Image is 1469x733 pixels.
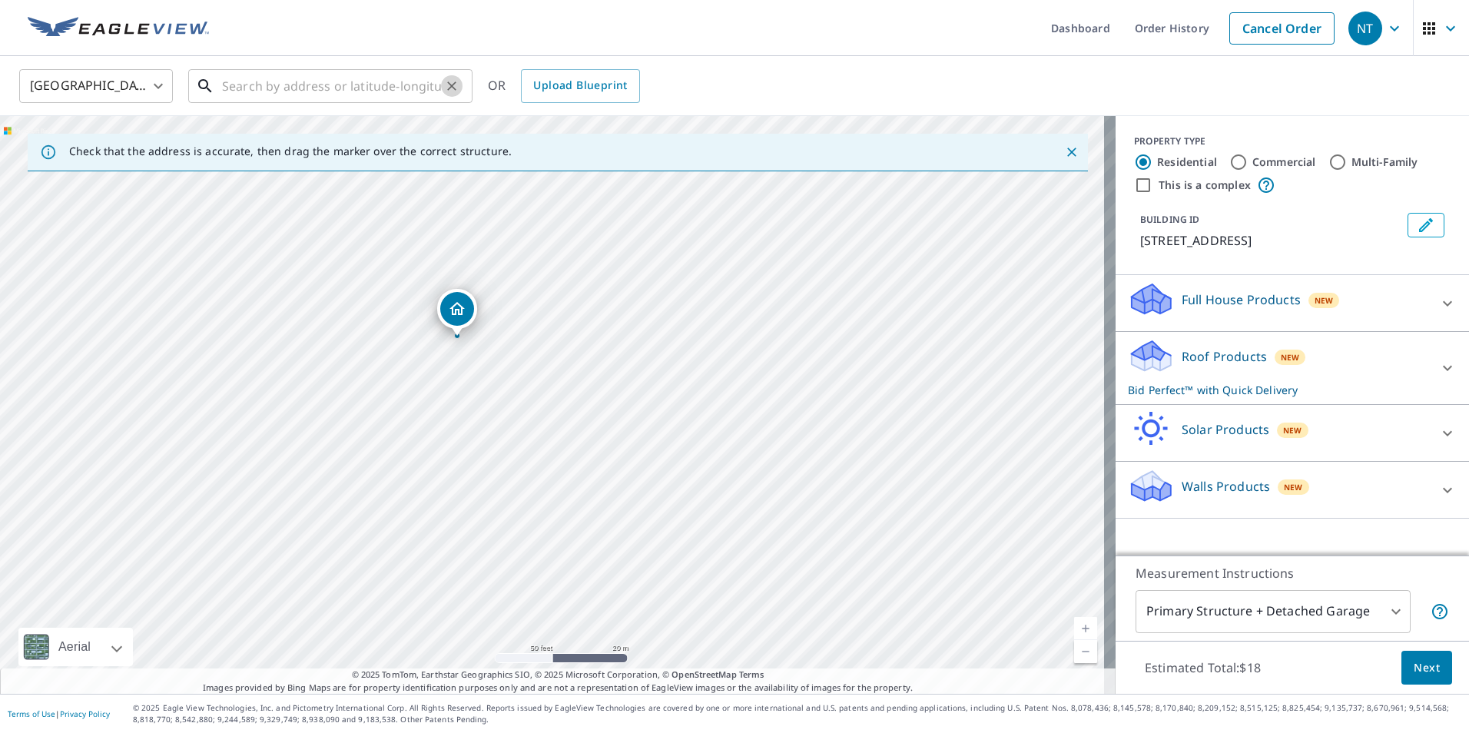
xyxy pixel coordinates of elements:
[1348,12,1382,45] div: NT
[1140,231,1401,250] p: [STREET_ADDRESS]
[1351,154,1418,170] label: Multi-Family
[1252,154,1316,170] label: Commercial
[1074,640,1097,663] a: Current Level 19, Zoom Out
[521,69,639,103] a: Upload Blueprint
[1182,290,1301,309] p: Full House Products
[1281,351,1300,363] span: New
[1140,213,1199,226] p: BUILDING ID
[1132,651,1273,685] p: Estimated Total: $18
[1128,411,1457,455] div: Solar ProductsNew
[19,65,173,108] div: [GEOGRAPHIC_DATA]
[1408,213,1444,237] button: Edit building 1
[352,668,764,682] span: © 2025 TomTom, Earthstar Geographics SIO, © 2025 Microsoft Corporation, ©
[1136,590,1411,633] div: Primary Structure + Detached Garage
[1159,177,1251,193] label: This is a complex
[1229,12,1335,45] a: Cancel Order
[60,708,110,719] a: Privacy Policy
[1431,602,1449,621] span: Your report will include the primary structure and a detached garage if one exists.
[222,65,441,108] input: Search by address or latitude-longitude
[533,76,627,95] span: Upload Blueprint
[1128,281,1457,325] div: Full House ProductsNew
[1315,294,1334,307] span: New
[8,709,110,718] p: |
[739,668,764,680] a: Terms
[1128,338,1457,398] div: Roof ProductsNewBid Perfect™ with Quick Delivery
[8,708,55,719] a: Terms of Use
[1182,477,1270,496] p: Walls Products
[1136,564,1449,582] p: Measurement Instructions
[1157,154,1217,170] label: Residential
[671,668,736,680] a: OpenStreetMap
[1128,468,1457,512] div: Walls ProductsNew
[1401,651,1452,685] button: Next
[488,69,640,103] div: OR
[1128,382,1429,398] p: Bid Perfect™ with Quick Delivery
[69,144,512,158] p: Check that the address is accurate, then drag the marker over the correct structure.
[1284,481,1303,493] span: New
[1414,658,1440,678] span: Next
[54,628,95,666] div: Aerial
[18,628,133,666] div: Aerial
[28,17,209,40] img: EV Logo
[1074,617,1097,640] a: Current Level 19, Zoom In
[133,702,1461,725] p: © 2025 Eagle View Technologies, Inc. and Pictometry International Corp. All Rights Reserved. Repo...
[1182,347,1267,366] p: Roof Products
[441,75,463,97] button: Clear
[1062,142,1082,162] button: Close
[1182,420,1269,439] p: Solar Products
[1134,134,1451,148] div: PROPERTY TYPE
[437,289,477,337] div: Dropped pin, building 1, Residential property, 24385 Thunder Rd Staples, MN 56479
[1283,424,1302,436] span: New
